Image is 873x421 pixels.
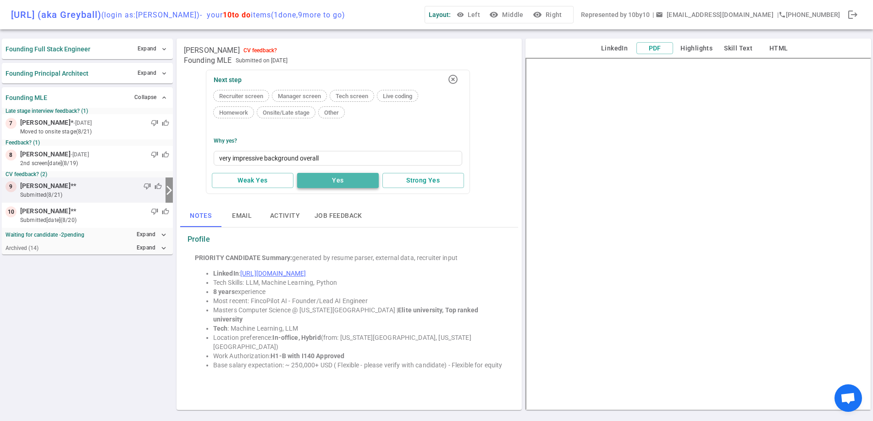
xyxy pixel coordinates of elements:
[6,70,88,77] strong: Founding Principal Architect
[307,205,370,227] button: Job feedback
[213,324,504,333] li: : Machine Learning, LLM
[213,288,235,295] strong: 8 years
[379,93,416,100] span: Live coding
[180,205,221,227] button: Notes
[213,325,228,332] strong: Tech
[101,11,200,19] span: (login as: [PERSON_NAME] )
[760,43,797,54] button: HTML
[160,231,168,239] i: expand_more
[444,70,462,89] button: highlight_off
[6,118,17,129] div: 7
[720,43,757,54] button: Skill Text
[214,151,462,166] textarea: very impressive background overall
[213,296,504,305] li: Most recent: FincoPilot AI - Founder/Lead AI Engineer
[71,150,89,159] small: - [DATE]
[160,70,168,77] span: expand_more
[448,74,459,85] i: highlight_off
[151,151,158,158] span: thumb_down
[20,127,169,136] small: moved to Onsite stage (8/21)
[180,205,519,227] div: basic tabs example
[844,6,862,24] div: Done
[160,94,168,101] span: expand_less
[525,58,871,410] iframe: candidate_document_preview__iframe
[240,270,306,277] a: [URL][DOMAIN_NAME]
[214,138,237,144] div: Why Yes?
[236,56,287,65] span: Submitted on [DATE]
[6,139,169,146] small: Feedback? (1)
[151,208,158,215] span: thumb_down
[332,93,372,100] span: Tech screen
[155,183,162,190] span: thumb_up
[213,360,504,370] li: Base salary expectation: ~ 250,000+ USD ( Flexible - please verify with candidate) - Flexible for...
[184,46,240,55] span: [PERSON_NAME]
[271,352,344,360] strong: H1-B with I140 Approved
[531,6,566,23] button: visibilityRight
[212,173,293,188] button: Weak Yes
[213,269,504,278] li: :
[223,11,251,19] span: 10 to do
[213,270,239,277] strong: LinkedIn
[214,76,242,83] span: Next step
[213,351,504,360] li: Work Authorization:
[272,334,320,341] strong: In-office, Hybrid
[213,333,504,351] li: Location preference: (from: [US_STATE][GEOGRAPHIC_DATA], [US_STATE][GEOGRAPHIC_DATA])
[596,43,633,54] button: LinkedIn
[188,235,210,244] strong: Profile
[20,206,71,216] span: [PERSON_NAME]
[151,119,158,127] span: thumb_down
[144,183,151,190] span: thumb_down
[382,173,464,188] button: Strong Yes
[134,241,169,255] button: Expandexpand_more
[134,228,169,241] button: Expandexpand_more
[259,109,313,116] span: Onsite/Late stage
[636,42,673,55] button: PDF
[779,11,786,18] i: phone
[274,93,325,100] span: Manager screen
[221,205,263,227] button: Email
[454,6,484,23] button: Left
[162,151,169,158] span: thumb_up
[6,206,17,217] div: 10
[164,185,175,196] i: arrow_forward_ios
[195,254,293,261] strong: PRIORITY CANDIDATE Summary:
[213,278,504,287] li: Tech Skills: LLM, Machine Learning, Python
[263,205,307,227] button: Activity
[215,109,252,116] span: Homework
[135,42,169,55] button: Expand
[6,232,84,238] strong: Waiting for candidate - 2 pending
[20,159,169,167] small: 2nd Screen [DATE] (8/19)
[213,287,504,296] li: experience
[6,45,90,53] strong: Founding Full Stack Engineer
[213,306,480,323] strong: Elite university, Top ranked university
[6,94,47,101] strong: Founding MLE
[6,245,39,251] small: Archived ( 14 )
[162,208,169,215] span: thumb_up
[160,45,168,53] span: expand_more
[200,11,345,19] span: - your items ( 1 done, 9 more to go)
[20,118,71,127] span: [PERSON_NAME]
[320,109,343,116] span: Other
[73,119,92,127] small: - [DATE]
[429,11,451,18] span: Layout:
[677,43,716,54] button: Highlights
[654,6,777,23] button: Open a message box
[184,56,232,65] span: Founding MLE
[533,10,542,19] i: visibility
[162,119,169,127] span: thumb_up
[215,93,267,100] span: Recruiter screen
[135,66,169,80] button: Expand
[487,6,527,23] button: visibilityMiddle
[6,150,17,161] div: 8
[20,216,169,224] small: submitted [DATE] (8/20)
[489,10,498,19] i: visibility
[297,173,379,188] button: Yes
[11,9,345,20] div: [URL] (aka Greyball)
[6,171,169,177] small: CV feedback? (2)
[195,253,504,262] div: generated by resume parser, external data, recruiter input
[20,191,162,199] small: submitted (8/21)
[6,108,169,114] small: Late stage interview feedback? (1)
[132,91,169,104] button: Collapse
[581,6,840,23] div: Represented by 10by10 | | [PHONE_NUMBER]
[656,11,663,18] span: email
[213,305,504,324] li: Masters Computer Science @ [US_STATE][GEOGRAPHIC_DATA] |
